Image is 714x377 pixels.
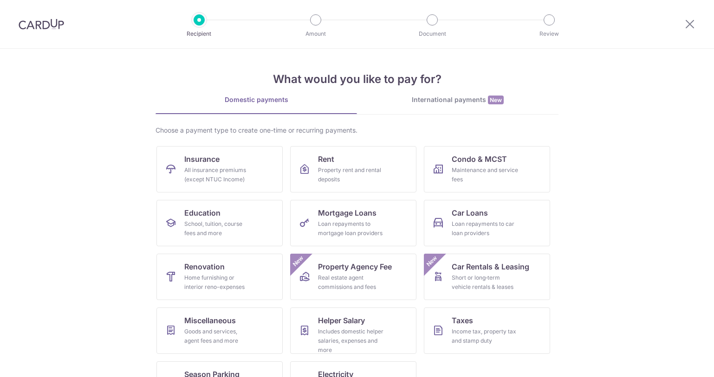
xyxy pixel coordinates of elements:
div: Loan repayments to car loan providers [452,219,519,238]
div: Goods and services, agent fees and more [184,327,251,345]
span: Condo & MCST [452,153,507,165]
div: Income tax, property tax and stamp duty [452,327,519,345]
span: New [488,96,504,104]
h4: What would you like to pay for? [156,71,558,88]
div: Loan repayments to mortgage loan providers [318,219,385,238]
span: Car Loans [452,207,488,218]
a: Condo & MCSTMaintenance and service fees [424,146,550,192]
span: New [424,254,440,269]
a: TaxesIncome tax, property tax and stamp duty [424,307,550,354]
a: Car LoansLoan repayments to car loan providers [424,200,550,246]
img: CardUp [19,19,64,30]
div: Choose a payment type to create one-time or recurring payments. [156,126,558,135]
p: Review [515,29,584,38]
div: Home furnishing or interior reno-expenses [184,273,251,292]
div: School, tuition, course fees and more [184,219,251,238]
div: Real estate agent commissions and fees [318,273,385,292]
div: Maintenance and service fees [452,166,519,184]
a: RenovationHome furnishing or interior reno-expenses [156,254,283,300]
div: Short or long‑term vehicle rentals & leases [452,273,519,292]
span: New [291,254,306,269]
p: Amount [281,29,350,38]
span: Helper Salary [318,315,365,326]
a: InsuranceAll insurance premiums (except NTUC Income) [156,146,283,192]
div: Property rent and rental deposits [318,166,385,184]
a: Property Agency FeeReal estate agent commissions and feesNew [290,254,416,300]
span: Property Agency Fee [318,261,392,272]
span: Mortgage Loans [318,207,376,218]
span: Miscellaneous [184,315,236,326]
div: Domestic payments [156,95,357,104]
div: All insurance premiums (except NTUC Income) [184,166,251,184]
p: Recipient [165,29,234,38]
a: Car Rentals & LeasingShort or long‑term vehicle rentals & leasesNew [424,254,550,300]
p: Document [398,29,467,38]
a: Helper SalaryIncludes domestic helper salaries, expenses and more [290,307,416,354]
span: Taxes [452,315,473,326]
span: Rent [318,153,334,165]
a: RentProperty rent and rental deposits [290,146,416,192]
a: EducationSchool, tuition, course fees and more [156,200,283,246]
div: Includes domestic helper salaries, expenses and more [318,327,385,355]
a: Mortgage LoansLoan repayments to mortgage loan providers [290,200,416,246]
div: International payments [357,95,558,105]
span: Education [184,207,221,218]
span: Insurance [184,153,220,165]
a: MiscellaneousGoods and services, agent fees and more [156,307,283,354]
iframe: Opens a widget where you can find more information [655,349,705,372]
span: Car Rentals & Leasing [452,261,529,272]
span: Renovation [184,261,225,272]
